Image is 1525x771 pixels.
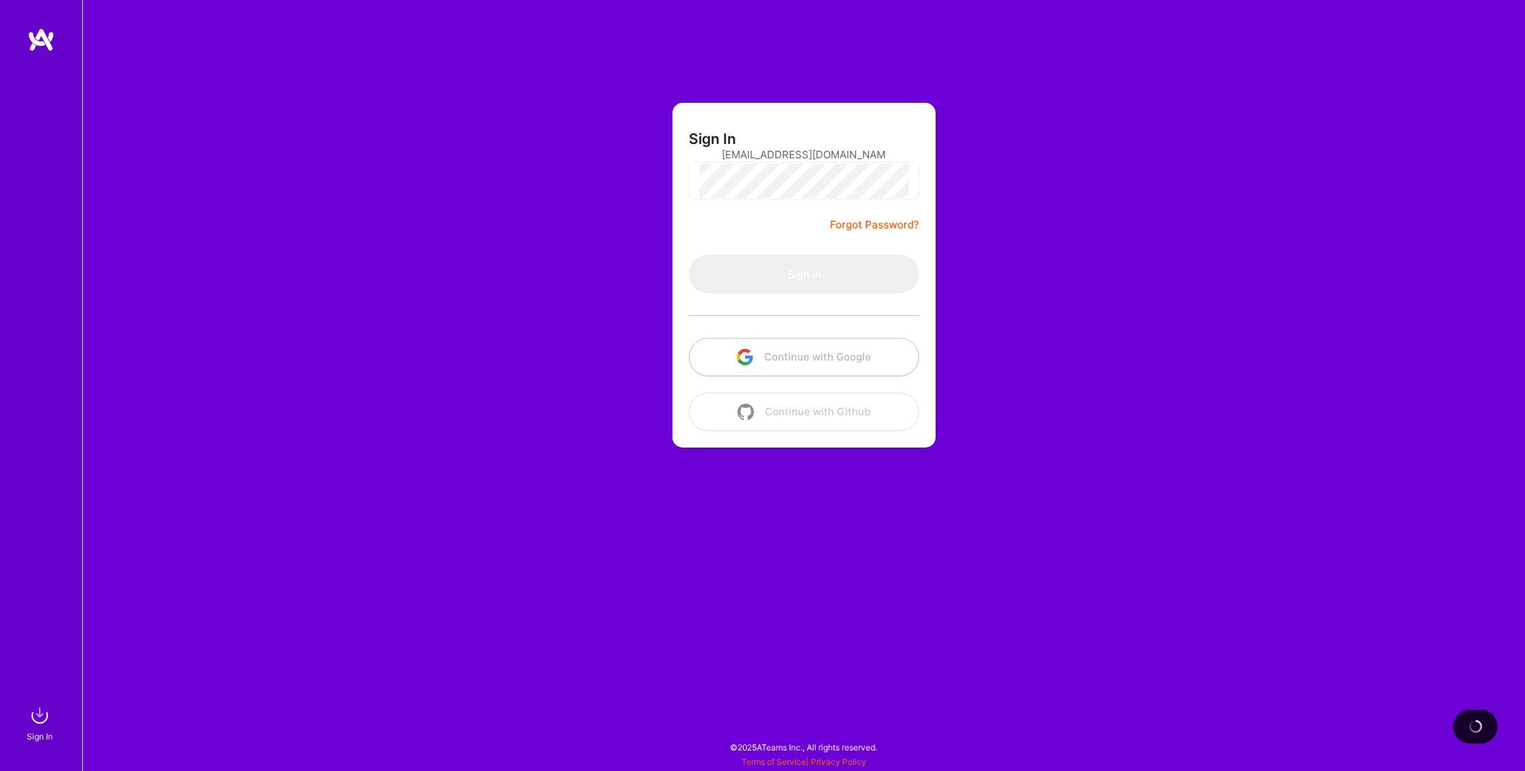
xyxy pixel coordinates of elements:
button: Continue with Github [689,393,919,431]
span: | [742,757,866,767]
div: Sign In [27,729,53,744]
img: icon [737,349,753,365]
img: loading [1467,718,1484,735]
img: logo [27,27,55,52]
img: icon [737,404,754,420]
input: Email... [722,137,886,172]
button: Sign In [689,255,919,293]
button: Continue with Google [689,338,919,376]
a: Privacy Policy [811,757,866,767]
a: Forgot Password? [830,217,919,233]
a: Terms of Service [742,757,806,767]
a: sign inSign In [29,702,53,744]
h3: Sign In [689,130,736,147]
div: © 2025 ATeams Inc., All rights reserved. [82,730,1525,764]
img: sign in [26,702,53,729]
